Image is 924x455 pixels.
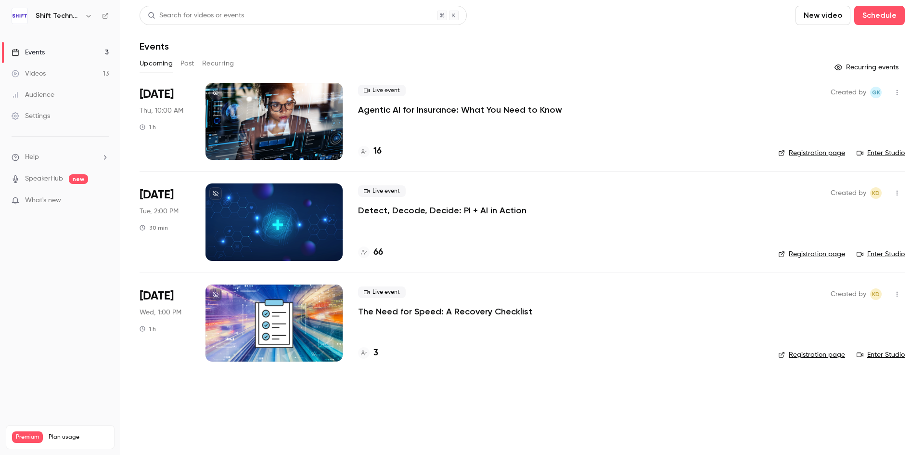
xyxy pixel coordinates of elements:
a: 66 [358,246,383,259]
a: Agentic AI for Insurance: What You Need to Know [358,104,562,116]
div: 30 min [140,224,168,232]
span: [DATE] [140,288,174,304]
iframe: Noticeable Trigger [97,196,109,205]
a: 3 [358,347,378,360]
div: Settings [12,111,50,121]
a: Enter Studio [857,249,905,259]
span: [DATE] [140,187,174,203]
span: KD [872,288,880,300]
div: 1 h [140,123,156,131]
div: Oct 7 Tue, 2:00 PM (America/New York) [140,183,190,260]
span: What's new [25,195,61,206]
a: 16 [358,145,382,158]
span: Created by [831,87,866,98]
span: Help [25,152,39,162]
button: Schedule [854,6,905,25]
span: new [69,174,88,184]
span: Kristen DeLuca [870,187,882,199]
button: Recurring events [830,60,905,75]
h4: 16 [373,145,382,158]
span: GK [872,87,880,98]
div: 1 h [140,325,156,333]
li: help-dropdown-opener [12,152,109,162]
a: Enter Studio [857,148,905,158]
a: Registration page [778,249,845,259]
span: KD [872,187,880,199]
button: Upcoming [140,56,173,71]
span: Created by [831,187,866,199]
img: Shift Technology [12,8,27,24]
span: [DATE] [140,87,174,102]
button: New video [796,6,850,25]
button: Past [180,56,194,71]
h1: Events [140,40,169,52]
h4: 3 [373,347,378,360]
span: Live event [358,85,406,96]
button: Recurring [202,56,234,71]
span: Gaud KROTOFF [870,87,882,98]
div: Search for videos or events [148,11,244,21]
div: Audience [12,90,54,100]
a: The Need for Speed: A Recovery Checklist [358,306,532,317]
span: Premium [12,431,43,443]
a: SpeakerHub [25,174,63,184]
div: Oct 8 Wed, 1:00 PM (America/New York) [140,285,190,362]
div: Events [12,48,45,57]
div: Videos [12,69,46,78]
h4: 66 [373,246,383,259]
h6: Shift Technology [36,11,81,21]
a: Detect, Decode, Decide: PI + AI in Action [358,205,526,216]
a: Registration page [778,350,845,360]
span: Live event [358,286,406,298]
span: Plan usage [49,433,108,441]
a: Registration page [778,148,845,158]
span: Live event [358,185,406,197]
span: Tue, 2:00 PM [140,207,179,216]
span: Wed, 1:00 PM [140,308,181,317]
div: Sep 25 Thu, 10:00 AM (America/New York) [140,83,190,160]
a: Enter Studio [857,350,905,360]
span: Created by [831,288,866,300]
span: Thu, 10:00 AM [140,106,183,116]
span: Kristen DeLuca [870,288,882,300]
